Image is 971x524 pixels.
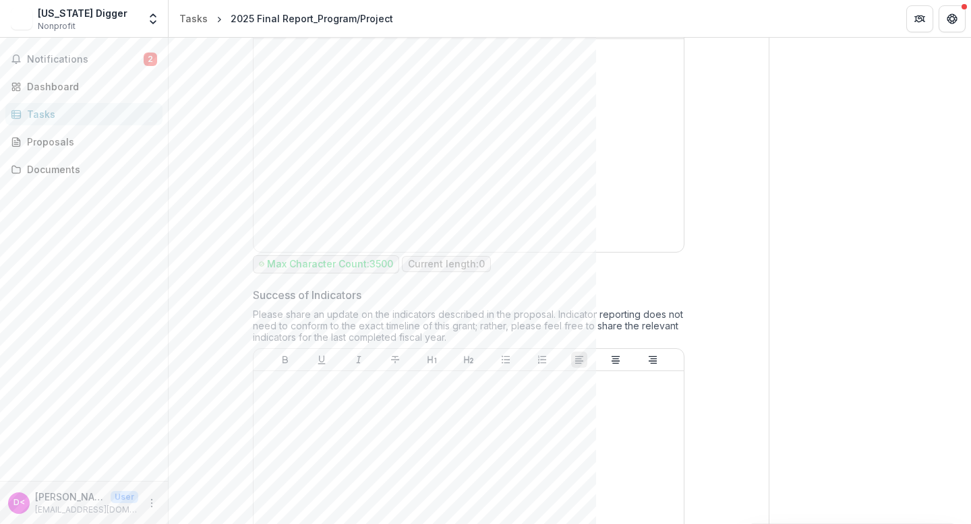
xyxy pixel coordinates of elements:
[424,352,440,368] button: Heading 1
[5,48,163,70] button: Notifications2
[144,53,157,66] span: 2
[571,352,587,368] button: Align Left
[27,162,152,176] div: Documents
[906,5,933,32] button: Partners
[314,352,330,368] button: Underline
[174,9,399,28] nav: breadcrumb
[144,5,163,32] button: Open entity switcher
[5,103,163,125] a: Tasks
[408,259,485,270] p: Current length: 0
[38,20,76,32] span: Nonprofit
[27,135,152,149] div: Proposals
[11,8,32,30] img: Vermont Digger
[144,495,160,511] button: More
[387,352,403,368] button: Strike
[498,352,514,368] button: Bullet List
[277,352,293,368] button: Bold
[534,352,550,368] button: Ordered List
[253,287,361,303] p: Success of Indicators
[645,352,661,368] button: Align Right
[461,352,477,368] button: Heading 2
[35,504,138,516] p: [EMAIL_ADDRESS][DOMAIN_NAME]
[27,107,152,121] div: Tasks
[608,352,624,368] button: Align Center
[179,11,208,26] div: Tasks
[111,491,138,503] p: User
[38,6,127,20] div: [US_STATE] Digger
[35,490,105,504] p: [PERSON_NAME] <[EMAIL_ADDRESS][DOMAIN_NAME]>
[27,54,144,65] span: Notifications
[231,11,393,26] div: 2025 Final Report_Program/Project
[13,498,25,507] div: Dustin Byerly <dbyerly@vtdigger.org>
[939,5,966,32] button: Get Help
[267,259,393,270] p: Max Character Count: 3500
[174,9,213,28] a: Tasks
[5,158,163,181] a: Documents
[351,352,367,368] button: Italicize
[5,75,163,98] a: Dashboard
[5,131,163,153] a: Proposals
[253,308,684,348] div: Please share an update on the indicators described in the proposal. Indicator reporting does not ...
[27,79,152,94] div: Dashboard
